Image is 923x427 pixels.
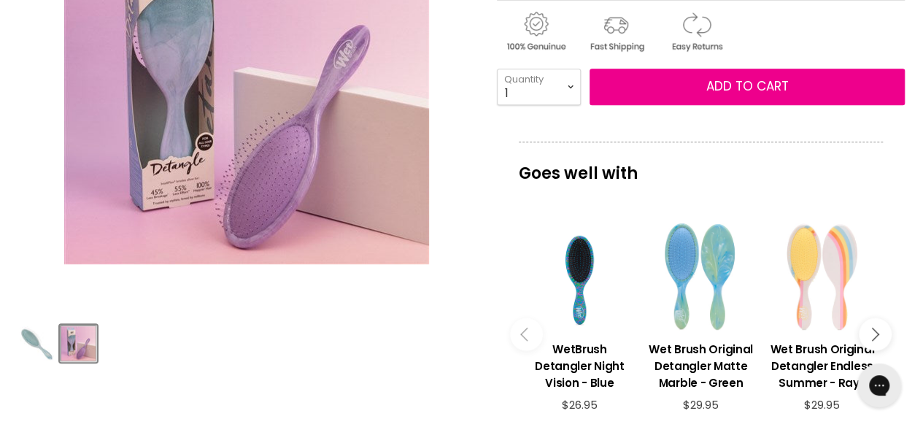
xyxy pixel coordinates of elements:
[519,142,883,190] p: Goes well with
[706,77,789,95] span: Add to cart
[20,326,54,361] img: Wet Brush Original Detangler Glitter Waves Blue
[683,397,719,412] span: $29.95
[497,69,581,105] select: Quantity
[850,358,908,412] iframe: Gorgias live chat messenger
[18,325,55,362] button: Wet Brush Original Detangler Glitter Waves Blue
[16,320,477,362] div: Product thumbnails
[647,341,754,391] h3: Wet Brush Original Detangler Matte Marble - Green
[804,397,840,412] span: $29.95
[497,9,574,54] img: genuine.gif
[769,341,876,391] h3: Wet Brush Original Detangler Endless Summer - Rays
[590,69,905,105] button: Add to cart
[657,9,735,54] img: returns.gif
[526,341,633,391] h3: WetBrush Detangler Night Vision - Blue
[526,330,633,399] a: View product:WetBrush Detangler Night Vision - Blue
[769,330,876,399] a: View product:Wet Brush Original Detangler Endless Summer - Rays
[61,326,96,361] img: Wet Brush Original Detangler Glitter Waves Blue
[60,325,97,362] button: Wet Brush Original Detangler Glitter Waves Blue
[562,397,598,412] span: $26.95
[647,330,754,399] a: View product:Wet Brush Original Detangler Matte Marble - Green
[577,9,654,54] img: shipping.gif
